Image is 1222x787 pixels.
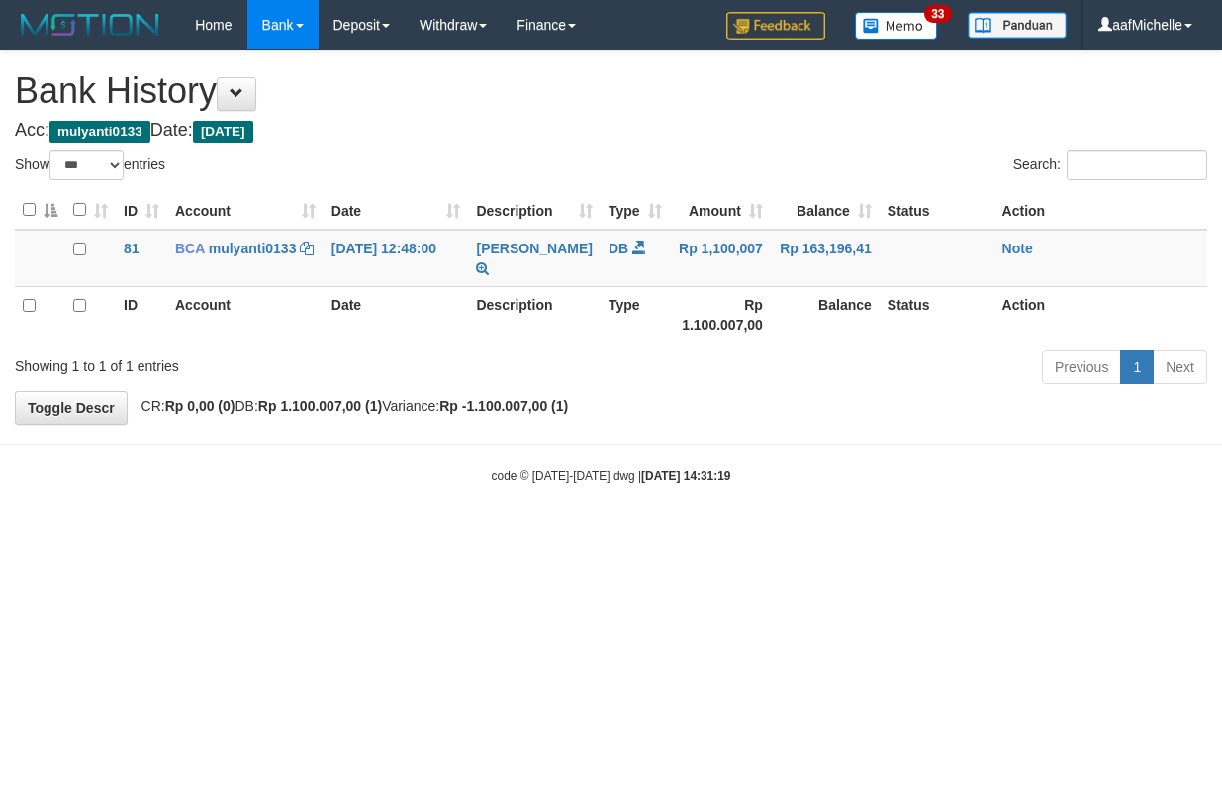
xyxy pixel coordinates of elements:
[880,191,994,230] th: Status
[209,241,297,256] a: mulyanti0133
[601,286,670,343] th: Type
[15,121,1207,141] h4: Acc: Date:
[468,286,600,343] th: Description
[880,286,994,343] th: Status
[15,348,495,376] div: Showing 1 to 1 of 1 entries
[968,12,1067,39] img: panduan.png
[1153,350,1207,384] a: Next
[1013,150,1207,180] label: Search:
[193,121,253,143] span: [DATE]
[771,191,880,230] th: Balance: activate to sort column ascending
[1120,350,1154,384] a: 1
[49,121,150,143] span: mulyanti0133
[165,398,235,414] strong: Rp 0,00 (0)
[258,398,382,414] strong: Rp 1.100.007,00 (1)
[324,191,469,230] th: Date: activate to sort column ascending
[132,398,569,414] span: CR: DB: Variance:
[15,10,165,40] img: MOTION_logo.png
[49,150,124,180] select: Showentries
[492,469,731,483] small: code © [DATE]-[DATE] dwg |
[439,398,568,414] strong: Rp -1.100.007,00 (1)
[641,469,730,483] strong: [DATE] 14:31:19
[468,191,600,230] th: Description: activate to sort column ascending
[726,12,825,40] img: Feedback.jpg
[324,286,469,343] th: Date
[116,191,167,230] th: ID: activate to sort column ascending
[994,191,1207,230] th: Action
[15,150,165,180] label: Show entries
[771,286,880,343] th: Balance
[670,230,771,287] td: Rp 1,100,007
[1067,150,1207,180] input: Search:
[924,5,951,23] span: 33
[65,191,116,230] th: : activate to sort column ascending
[116,286,167,343] th: ID
[1002,241,1033,256] a: Note
[15,391,128,425] a: Toggle Descr
[670,286,771,343] th: Rp 1.100.007,00
[855,12,938,40] img: Button%20Memo.svg
[15,191,65,230] th: : activate to sort column descending
[175,241,205,256] span: BCA
[324,230,469,287] td: [DATE] 12:48:00
[167,191,324,230] th: Account: activate to sort column ascending
[300,241,314,256] a: Copy mulyanti0133 to clipboard
[15,71,1207,111] h1: Bank History
[167,286,324,343] th: Account
[476,241,592,256] a: [PERSON_NAME]
[1042,350,1121,384] a: Previous
[609,241,628,256] span: DB
[601,191,670,230] th: Type: activate to sort column ascending
[771,230,880,287] td: Rp 163,196,41
[124,241,140,256] span: 81
[994,286,1207,343] th: Action
[670,191,771,230] th: Amount: activate to sort column ascending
